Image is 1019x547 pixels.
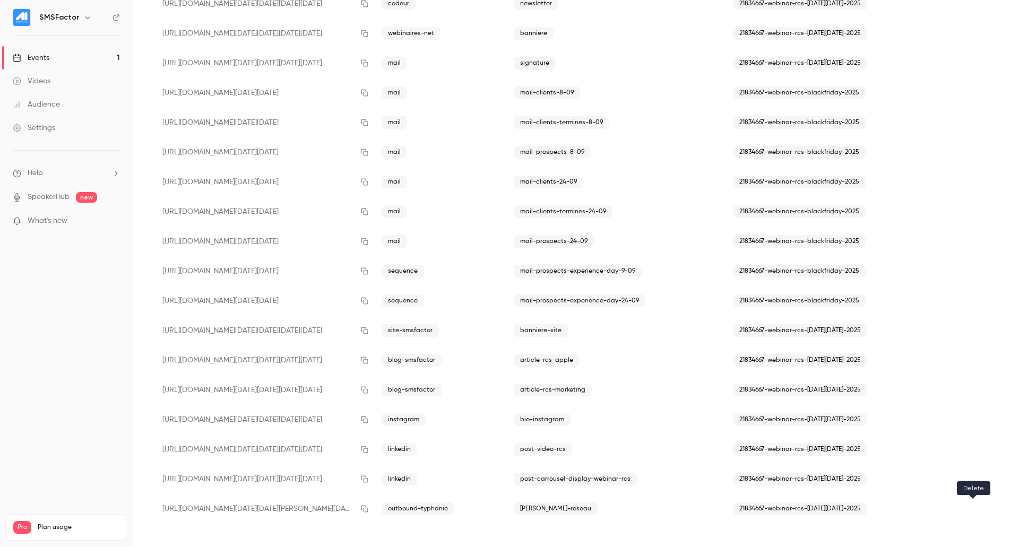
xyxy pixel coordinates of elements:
span: banniere [514,27,554,40]
span: mail-prospects-experience-day-24-09 [514,294,645,307]
span: bio-instagram [514,413,571,426]
span: 21834667-webinar-rcs-blackfriday-2025 [733,294,866,307]
div: [URL][DOMAIN_NAME][DATE][DATE][DATE][DATE] [154,19,373,48]
span: 21834667-webinar-rcs-[DATE][DATE]-2025 [733,502,867,515]
span: sequence [382,265,424,277]
div: Settings [13,123,55,133]
div: [URL][DOMAIN_NAME][DATE][DATE][DATE][DATE] [154,48,373,78]
span: outbound-typhanie [382,502,454,515]
div: [URL][DOMAIN_NAME][DATE][DATE][DATE][DATE] [154,375,373,405]
div: [URL][DOMAIN_NAME][DATE][DATE] [154,137,373,167]
span: mail [382,146,407,159]
span: mail-prospects-8-09 [514,146,591,159]
span: 21834667-webinar-rcs-[DATE][DATE]-2025 [733,27,867,40]
span: What's new [28,215,67,227]
span: new [76,192,97,203]
span: article-rcs-marketing [514,384,592,396]
div: [URL][DOMAIN_NAME][DATE][DATE] [154,108,373,137]
span: 21834667-webinar-rcs-blackfriday-2025 [733,265,866,277]
div: [URL][DOMAIN_NAME][DATE][DATE][DATE][DATE] [154,435,373,464]
span: Help [28,168,43,179]
span: [PERSON_NAME]-reseau [514,502,598,515]
span: blog-smsfactor [382,384,442,396]
span: mail [382,116,407,129]
span: mail [382,86,407,99]
span: Pro [13,521,31,534]
span: 21834667-webinar-rcs-[DATE][DATE]-2025 [733,384,867,396]
span: mail-clients-24-09 [514,176,583,188]
span: mail-clients-termines-8-09 [514,116,609,129]
span: 21834667-webinar-rcs-[DATE][DATE]-2025 [733,473,867,485]
div: [URL][DOMAIN_NAME][DATE][DATE] [154,167,373,197]
span: Plan usage [38,523,119,532]
span: article-rcs-apple [514,354,580,367]
span: 21834667-webinar-rcs-[DATE][DATE]-2025 [733,413,867,426]
span: mail [382,235,407,248]
span: blog-smsfactor [382,354,442,367]
span: banniere-site [514,324,568,337]
span: sequence [382,294,424,307]
div: [URL][DOMAIN_NAME][DATE][DATE] [154,227,373,256]
div: [URL][DOMAIN_NAME][DATE][DATE] [154,286,373,316]
span: mail [382,176,407,188]
a: SpeakerHub [28,192,70,203]
h6: SMSFactor [39,12,79,23]
span: 21834667-webinar-rcs-blackfriday-2025 [733,146,866,159]
span: 21834667-webinar-rcs-blackfriday-2025 [733,205,866,218]
span: mail [382,205,407,218]
span: linkedin [382,443,417,456]
span: mail-clients-8-09 [514,86,580,99]
div: Audience [13,99,60,110]
span: 21834667-webinar-rcs-[DATE][DATE]-2025 [733,443,867,456]
img: SMSFactor [13,9,30,26]
span: 21834667-webinar-rcs-blackfriday-2025 [733,176,866,188]
div: [URL][DOMAIN_NAME][DATE][DATE] [154,256,373,286]
span: 21834667-webinar-rcs-blackfriday-2025 [733,116,866,129]
div: Videos [13,76,50,86]
span: 21834667-webinar-rcs-[DATE][DATE]-2025 [733,57,867,70]
span: mail-prospects-experience-day-9-09 [514,265,642,277]
div: [URL][DOMAIN_NAME][DATE][DATE][DATE][DATE] [154,316,373,345]
span: 21834667-webinar-rcs-[DATE][DATE]-2025 [733,324,867,337]
span: mail-prospects-24-09 [514,235,594,248]
div: [URL][DOMAIN_NAME][DATE][DATE][DATE][DATE] [154,345,373,375]
span: site-smsfactor [382,324,439,337]
div: [URL][DOMAIN_NAME][DATE][DATE] [154,197,373,227]
span: 21834667-webinar-rcs-blackfriday-2025 [733,235,866,248]
span: webinaires-net [382,27,441,40]
span: linkedin [382,473,417,485]
iframe: Noticeable Trigger [107,216,120,226]
span: post-video-rcs [514,443,572,456]
span: instagram [382,413,426,426]
div: Events [13,53,49,63]
span: 21834667-webinar-rcs-blackfriday-2025 [733,86,866,99]
div: [URL][DOMAIN_NAME][DATE][DATE][PERSON_NAME][DATE][DATE] [154,494,373,524]
div: [URL][DOMAIN_NAME][DATE][DATE][DATE][DATE] [154,405,373,435]
span: post-carrousel-display-webinar-rcs [514,473,637,485]
span: signature [514,57,556,70]
div: [URL][DOMAIN_NAME][DATE][DATE][DATE][DATE] [154,464,373,494]
span: mail [382,57,407,70]
span: 21834667-webinar-rcs-[DATE][DATE]-2025 [733,354,867,367]
span: mail-clients-termines-24-09 [514,205,612,218]
div: [URL][DOMAIN_NAME][DATE][DATE] [154,78,373,108]
li: help-dropdown-opener [13,168,120,179]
